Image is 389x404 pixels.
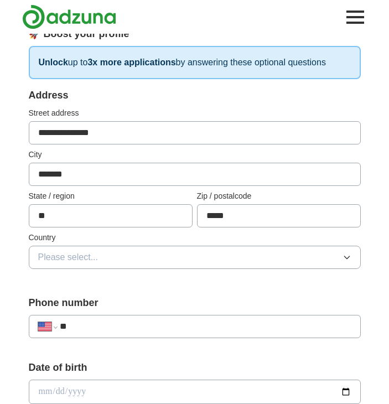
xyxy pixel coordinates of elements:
div: Address [29,88,361,103]
label: State / region [29,190,193,202]
label: Street address [29,107,361,119]
p: up to by answering these optional questions [29,46,361,79]
label: Phone number [29,296,361,310]
label: City [29,149,361,160]
label: Zip / postalcode [197,190,361,202]
label: Date of birth [29,360,361,375]
div: 🚀 Boost your profile [29,27,361,42]
img: Adzuna logo [22,4,116,29]
label: Country [29,232,361,244]
strong: 3x more applications [87,58,175,67]
button: Toggle main navigation menu [343,5,367,29]
strong: Unlock [39,58,68,67]
span: Please select... [38,251,98,264]
button: Please select... [29,246,361,269]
